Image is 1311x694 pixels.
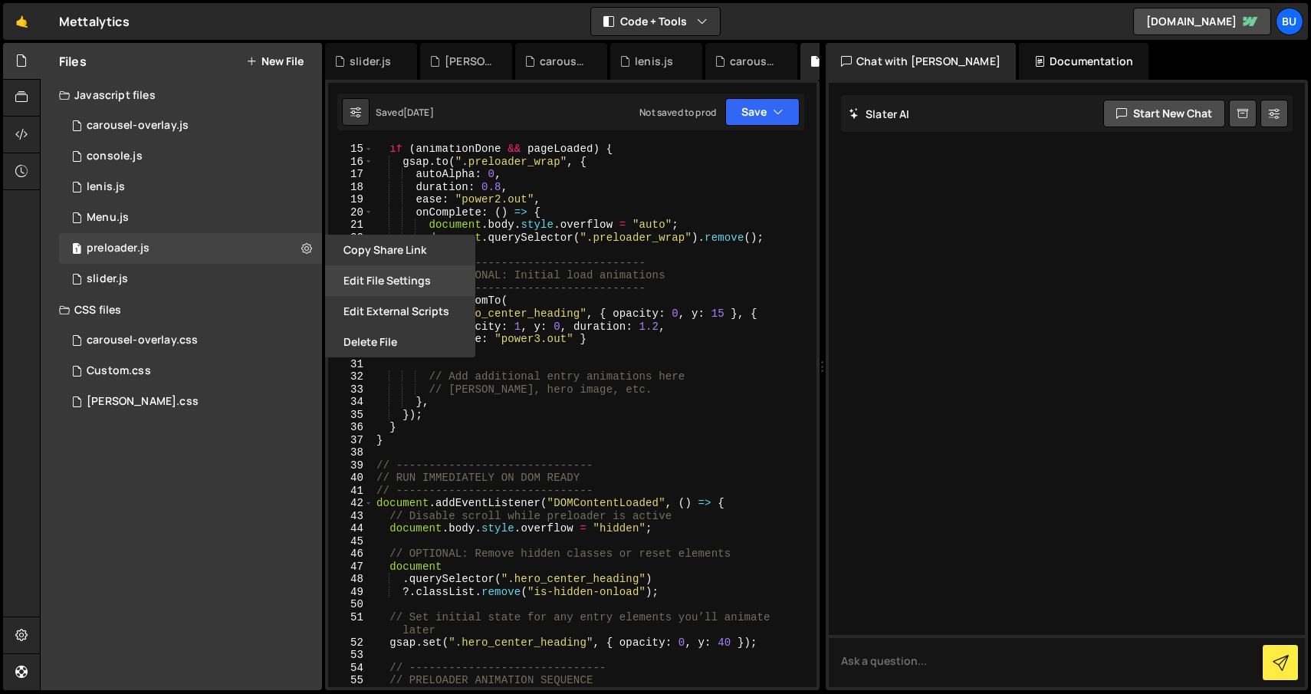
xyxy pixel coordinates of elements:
div: 16192/43564.css [59,386,322,417]
div: 44 [328,522,373,535]
div: carousel-overlay.css [87,334,198,347]
button: Code + Tools [591,8,720,35]
h2: Slater AI [849,107,910,121]
div: slider.js [87,272,128,286]
div: 52 [328,636,373,650]
div: 17 [328,168,373,181]
div: 16192/43569.js [59,264,322,294]
div: 15 [328,143,373,156]
div: 50 [328,598,373,611]
button: New File [246,55,304,67]
div: 34 [328,396,373,409]
div: [PERSON_NAME].css [445,54,494,69]
button: Delete File [325,327,475,357]
div: Chat with [PERSON_NAME] [826,43,1016,80]
div: 40 [328,472,373,485]
div: 31 [328,358,373,371]
div: 33 [328,383,373,396]
div: 18 [328,181,373,194]
a: Bu [1276,8,1303,35]
div: 16192/43563.js [59,172,322,202]
button: Edit File Settings [325,265,475,296]
div: preloader.js [87,242,149,255]
div: 42 [328,497,373,510]
div: 21 [328,219,373,232]
div: console.js [87,150,143,163]
div: Saved [376,106,434,119]
div: 54 [328,662,373,675]
div: CSS files [41,294,322,325]
div: 19 [328,193,373,206]
div: 16192/43625.js [59,202,322,233]
div: 16192/43780.js [59,110,322,141]
div: 22 [328,232,373,245]
div: 16 [328,156,373,169]
div: Custom.css [87,364,151,378]
div: carousel-overlay.js [730,54,779,69]
div: 39 [328,459,373,472]
div: 16192/43570.css [59,356,322,386]
div: Menu.js [87,211,129,225]
div: 16192/43565.js [59,233,322,264]
div: 55 [328,674,373,687]
button: Edit External Scripts [325,296,475,327]
div: Not saved to prod [639,106,716,119]
h2: Files [59,53,87,70]
span: 1 [72,244,81,256]
a: 🤙 [3,3,41,40]
div: Mettalytics [59,12,130,31]
div: 16192/43562.js [59,141,322,172]
div: 49 [328,586,373,599]
div: [DATE] [403,106,434,119]
div: 36 [328,421,373,434]
div: [PERSON_NAME].css [87,395,199,409]
div: 32 [328,370,373,383]
a: [DOMAIN_NAME] [1133,8,1271,35]
div: Javascript files [41,80,322,110]
div: 16192/43781.css [59,325,322,356]
div: lenis.js [87,180,125,194]
div: 41 [328,485,373,498]
div: 35 [328,409,373,422]
div: 45 [328,535,373,548]
div: slider.js [350,54,391,69]
div: lenis.js [635,54,673,69]
div: 48 [328,573,373,586]
div: 37 [328,434,373,447]
div: carousel-overlay.css [540,54,589,69]
div: 20 [328,206,373,219]
div: 46 [328,548,373,561]
div: 43 [328,510,373,523]
button: Copy share link [325,235,475,265]
div: 53 [328,649,373,662]
div: 38 [328,446,373,459]
div: carousel-overlay.js [87,119,189,133]
div: Documentation [1019,43,1148,80]
button: Start new chat [1103,100,1225,127]
button: Save [725,98,800,126]
div: 47 [328,561,373,574]
div: 51 [328,611,373,636]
